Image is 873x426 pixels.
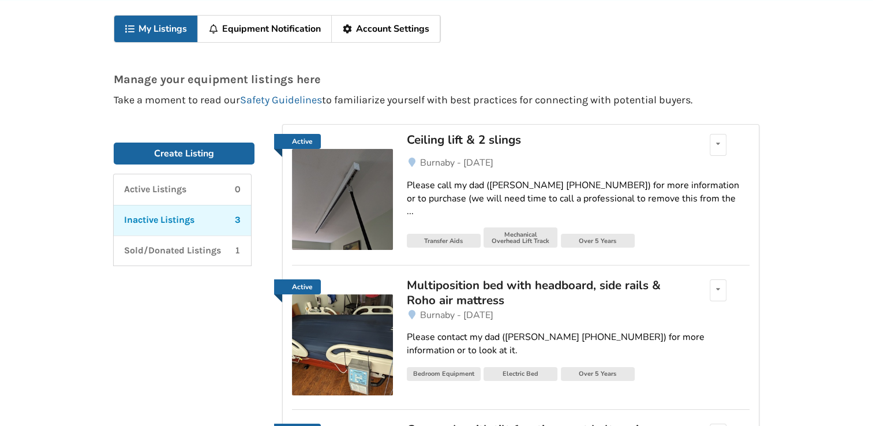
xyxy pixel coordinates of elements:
a: Transfer AidsMechanical Overhead Lift TrackOver 5 Years [407,227,750,251]
a: Please contact my dad ([PERSON_NAME] [PHONE_NUMBER]) for more information or to look at it. [407,322,750,367]
a: Safety Guidelines [240,94,322,106]
p: 1 [235,244,241,257]
p: Sold/Donated Listings [124,244,221,257]
div: Electric Bed [484,367,557,381]
a: My Listings [114,16,198,42]
div: Over 5 Years [561,367,635,381]
div: Mechanical Overhead Lift Track [484,227,557,248]
img: bedroom equipment-multiposition bed with headboard, side rails & roho air mattress [292,294,393,395]
img: transfer aids-ceiling lift & 2 slings [292,149,393,250]
p: Inactive Listings [124,214,194,227]
a: Burnaby - [DATE] [407,156,750,170]
div: Bedroom Equipment [407,367,481,381]
a: Active [274,279,321,294]
a: Active [292,134,393,250]
p: Take a moment to read our to familiarize yourself with best practices for connecting with potenti... [114,95,759,106]
a: Equipment Notification [198,16,332,42]
a: Bedroom EquipmentElectric BedOver 5 Years [407,367,750,384]
span: Burnaby - [DATE] [420,309,493,322]
div: Ceiling lift & 2 slings [407,132,676,147]
a: Burnaby - [DATE] [407,308,750,322]
a: Create Listing [114,143,254,165]
p: Active Listings [124,183,186,196]
span: Burnaby - [DATE] [420,156,493,169]
a: Active [274,134,321,149]
p: Manage your equipment listings here [114,73,759,85]
div: Please contact my dad ([PERSON_NAME] [PHONE_NUMBER]) for more information or to look at it. [407,331,750,357]
div: Over 5 Years [561,234,635,248]
p: 0 [235,183,241,196]
p: 3 [235,214,241,227]
a: Active [292,279,393,395]
a: Please call my dad ([PERSON_NAME] [PHONE_NUMBER]) for more information or to purchase (we will ne... [407,170,750,228]
div: Transfer Aids [407,234,481,248]
div: Please call my dad ([PERSON_NAME] [PHONE_NUMBER]) for more information or to purchase (we will ne... [407,179,750,219]
div: Multiposition bed with headboard, side rails & Roho air mattress [407,278,676,308]
a: Account Settings [332,16,440,42]
a: Multiposition bed with headboard, side rails & Roho air mattress [407,279,676,308]
a: Ceiling lift & 2 slings [407,134,676,156]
